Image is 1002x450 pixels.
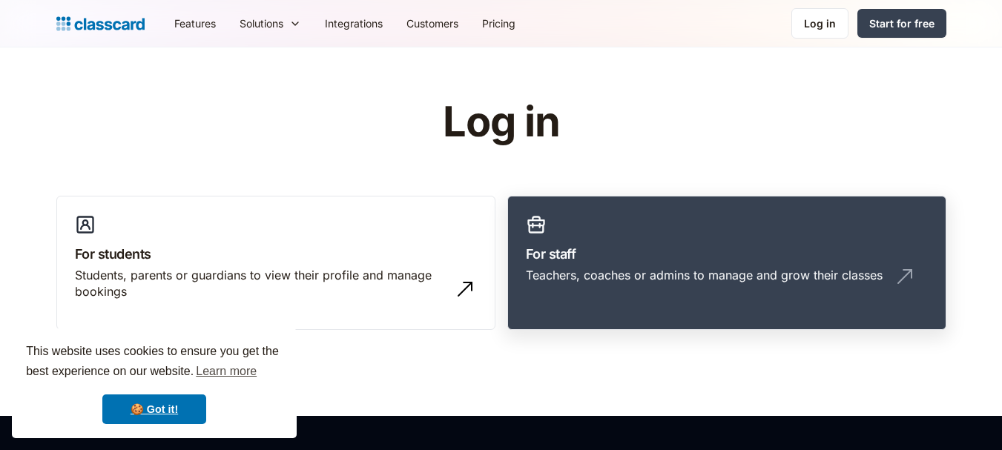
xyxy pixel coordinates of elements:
[240,16,283,31] div: Solutions
[266,99,736,145] h1: Log in
[56,13,145,34] a: home
[869,16,935,31] div: Start for free
[26,343,283,383] span: This website uses cookies to ensure you get the best experience on our website.
[162,7,228,40] a: Features
[313,7,395,40] a: Integrations
[526,244,928,264] h3: For staff
[857,9,946,38] a: Start for free
[395,7,470,40] a: Customers
[470,7,527,40] a: Pricing
[12,328,297,438] div: cookieconsent
[804,16,836,31] div: Log in
[194,360,259,383] a: learn more about cookies
[75,267,447,300] div: Students, parents or guardians to view their profile and manage bookings
[75,244,477,264] h3: For students
[791,8,848,39] a: Log in
[228,7,313,40] div: Solutions
[102,394,206,424] a: dismiss cookie message
[507,196,946,331] a: For staffTeachers, coaches or admins to manage and grow their classes
[526,267,883,283] div: Teachers, coaches or admins to manage and grow their classes
[56,196,495,331] a: For studentsStudents, parents or guardians to view their profile and manage bookings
